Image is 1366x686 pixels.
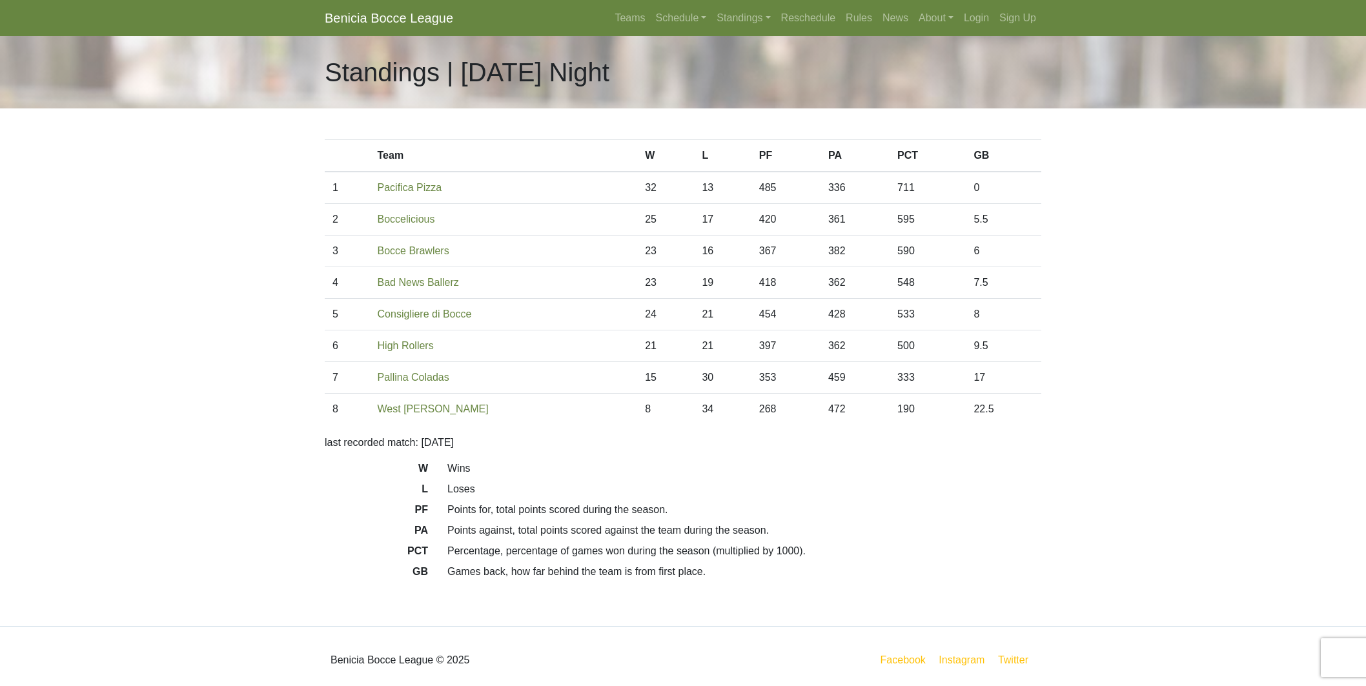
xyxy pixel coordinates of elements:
a: Consigliere di Bocce [378,308,472,319]
td: 32 [637,172,694,204]
a: Instagram [936,652,987,668]
dt: PF [315,502,438,523]
th: W [637,140,694,172]
dd: Points against, total points scored against the team during the season. [438,523,1051,538]
a: West [PERSON_NAME] [378,403,489,414]
td: 23 [637,236,694,267]
td: 13 [694,172,751,204]
td: 19 [694,267,751,299]
dt: W [315,461,438,481]
td: 361 [821,204,890,236]
a: Rules [841,5,877,31]
td: 428 [821,299,890,330]
td: 7 [325,362,370,394]
td: 5 [325,299,370,330]
a: Pallina Coladas [378,372,449,383]
a: Twitter [995,652,1039,668]
td: 268 [751,394,821,425]
dd: Percentage, percentage of games won during the season (multiplied by 1000). [438,543,1051,559]
td: 362 [821,267,890,299]
td: 711 [890,172,966,204]
dt: PA [315,523,438,543]
td: 15 [637,362,694,394]
a: High Rollers [378,340,434,351]
td: 5.5 [966,204,1041,236]
td: 420 [751,204,821,236]
td: 500 [890,330,966,362]
dd: Games back, how far behind the team is from first place. [438,564,1051,580]
th: PCT [890,140,966,172]
td: 25 [637,204,694,236]
td: 190 [890,394,966,425]
td: 3 [325,236,370,267]
td: 418 [751,267,821,299]
td: 548 [890,267,966,299]
td: 2 [325,204,370,236]
td: 9.5 [966,330,1041,362]
td: 397 [751,330,821,362]
a: Schedule [651,5,712,31]
td: 353 [751,362,821,394]
td: 21 [637,330,694,362]
th: Team [370,140,638,172]
td: 8 [637,394,694,425]
dd: Points for, total points scored during the season. [438,502,1051,518]
dd: Wins [438,461,1051,476]
td: 454 [751,299,821,330]
dt: GB [315,564,438,585]
td: 21 [694,299,751,330]
td: 595 [890,204,966,236]
td: 24 [637,299,694,330]
td: 336 [821,172,890,204]
td: 8 [966,299,1041,330]
div: Benicia Bocce League © 2025 [315,637,683,683]
dt: L [315,481,438,502]
a: Reschedule [776,5,841,31]
p: last recorded match: [DATE] [325,435,1041,450]
a: About [913,5,959,31]
td: 30 [694,362,751,394]
td: 362 [821,330,890,362]
a: Bad News Ballerz [378,277,459,288]
td: 17 [694,204,751,236]
td: 6 [325,330,370,362]
dt: PCT [315,543,438,564]
th: PA [821,140,890,172]
td: 533 [890,299,966,330]
a: Benicia Bocce League [325,5,453,31]
h1: Standings | [DATE] Night [325,57,609,88]
td: 459 [821,362,890,394]
a: Pacifica Pizza [378,182,442,193]
td: 22.5 [966,394,1041,425]
a: Bocce Brawlers [378,245,449,256]
td: 382 [821,236,890,267]
td: 6 [966,236,1041,267]
th: PF [751,140,821,172]
td: 333 [890,362,966,394]
th: L [694,140,751,172]
td: 367 [751,236,821,267]
a: Teams [609,5,650,31]
td: 16 [694,236,751,267]
td: 0 [966,172,1041,204]
a: News [877,5,913,31]
td: 17 [966,362,1041,394]
td: 590 [890,236,966,267]
a: Sign Up [994,5,1041,31]
td: 1 [325,172,370,204]
td: 7.5 [966,267,1041,299]
a: Boccelicious [378,214,435,225]
td: 4 [325,267,370,299]
td: 21 [694,330,751,362]
td: 472 [821,394,890,425]
dd: Loses [438,481,1051,497]
a: Standings [711,5,775,31]
td: 485 [751,172,821,204]
a: Facebook [878,652,928,668]
th: GB [966,140,1041,172]
td: 8 [325,394,370,425]
td: 23 [637,267,694,299]
td: 34 [694,394,751,425]
a: Login [959,5,994,31]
